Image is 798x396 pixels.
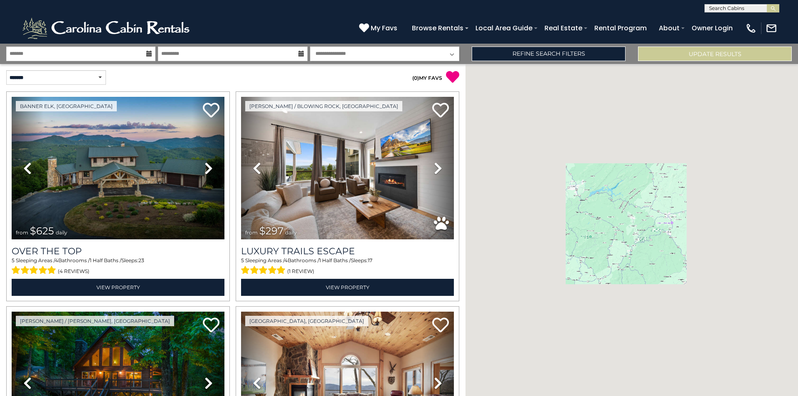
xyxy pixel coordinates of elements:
[12,257,15,263] span: 5
[245,316,368,326] a: [GEOGRAPHIC_DATA], [GEOGRAPHIC_DATA]
[241,257,244,263] span: 5
[471,21,537,35] a: Local Area Guide
[30,225,54,237] span: $625
[412,75,442,81] a: (0)MY FAVS
[55,257,58,263] span: 4
[371,23,397,33] span: My Favs
[412,75,419,81] span: ( )
[319,257,351,263] span: 1 Half Baths /
[359,23,399,34] a: My Favs
[241,246,454,257] a: Luxury Trails Escape
[203,102,219,120] a: Add to favorites
[21,16,193,41] img: White-1-2.png
[638,47,792,61] button: Update Results
[138,257,144,263] span: 23
[241,279,454,296] a: View Property
[16,101,117,111] a: Banner Elk, [GEOGRAPHIC_DATA]
[745,22,757,34] img: phone-regular-white.png
[241,257,454,277] div: Sleeping Areas / Bathrooms / Sleeps:
[687,21,737,35] a: Owner Login
[56,229,67,236] span: daily
[12,97,224,239] img: thumbnail_167153549.jpeg
[203,317,219,335] a: Add to favorites
[12,279,224,296] a: View Property
[241,97,454,239] img: thumbnail_168695581.jpeg
[368,257,372,263] span: 17
[259,225,283,237] span: $297
[766,22,777,34] img: mail-regular-white.png
[16,229,28,236] span: from
[245,229,258,236] span: from
[58,266,89,277] span: (4 reviews)
[12,257,224,277] div: Sleeping Areas / Bathrooms / Sleeps:
[432,317,449,335] a: Add to favorites
[287,266,314,277] span: (1 review)
[540,21,586,35] a: Real Estate
[655,21,684,35] a: About
[414,75,417,81] span: 0
[12,246,224,257] a: Over The Top
[245,101,402,111] a: [PERSON_NAME] / Blowing Rock, [GEOGRAPHIC_DATA]
[590,21,651,35] a: Rental Program
[285,229,297,236] span: daily
[408,21,468,35] a: Browse Rentals
[90,257,121,263] span: 1 Half Baths /
[432,102,449,120] a: Add to favorites
[472,47,626,61] a: Refine Search Filters
[16,316,174,326] a: [PERSON_NAME] / [PERSON_NAME], [GEOGRAPHIC_DATA]
[284,257,288,263] span: 4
